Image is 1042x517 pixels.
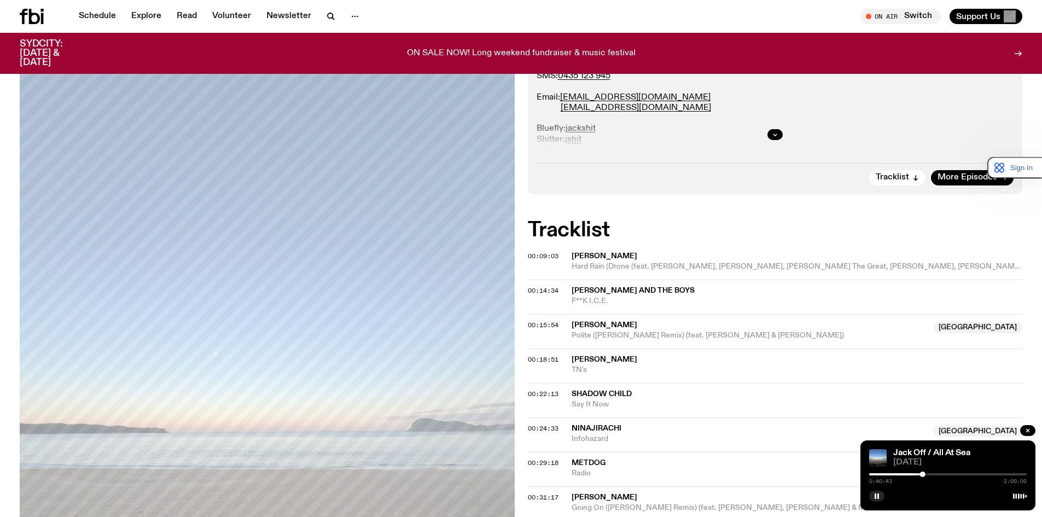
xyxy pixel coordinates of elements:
[572,425,621,432] span: Ninajirachi
[572,356,637,363] span: [PERSON_NAME]
[931,170,1014,185] a: More Episodes
[125,9,168,24] a: Explore
[572,287,695,294] span: [PERSON_NAME] and the Boys
[260,9,318,24] a: Newsletter
[572,390,632,398] span: Shadow Child
[528,460,558,466] button: 00:29:18
[20,39,90,67] h3: SYDCITY: [DATE] & [DATE]
[933,322,1022,333] span: [GEOGRAPHIC_DATA]
[876,173,909,182] span: Tracklist
[950,9,1022,24] button: Support Us
[528,458,558,467] span: 00:29:18
[938,173,997,182] span: More Episodes
[528,288,558,294] button: 00:14:34
[528,495,558,501] button: 00:31:17
[528,390,558,398] span: 00:22:13
[558,72,610,80] a: 0435 123 945
[572,459,606,467] span: Metdog
[528,424,558,433] span: 00:24:33
[560,93,711,102] a: [EMAIL_ADDRESS][DOMAIN_NAME]
[869,170,925,185] button: Tracklist
[528,286,558,295] span: 00:14:34
[572,296,1023,306] span: F**K I.C.E.
[528,391,558,397] button: 00:22:13
[528,426,558,432] button: 00:24:33
[528,253,558,259] button: 00:09:03
[860,9,941,24] button: On AirSwitch
[893,458,1027,467] span: [DATE]
[206,9,258,24] a: Volunteer
[572,252,637,260] span: [PERSON_NAME]
[572,365,1023,375] span: TN's
[869,479,892,484] span: 0:40:43
[572,330,927,341] span: Polite ([PERSON_NAME] Remix) (feat. [PERSON_NAME] & [PERSON_NAME])
[572,468,927,479] span: Radio
[528,252,558,260] span: 00:09:03
[72,9,123,24] a: Schedule
[528,355,558,364] span: 00:18:51
[561,103,711,112] a: [EMAIL_ADDRESS][DOMAIN_NAME]
[528,493,558,502] span: 00:31:17
[528,357,558,363] button: 00:18:51
[572,399,1023,410] span: Say It Now
[572,503,927,513] span: Going On ([PERSON_NAME] Remix) (feat. [PERSON_NAME], [PERSON_NAME] & MC DT)
[933,426,1022,437] span: [GEOGRAPHIC_DATA]
[893,449,970,457] a: Jack Off / All At Sea
[528,322,558,328] button: 00:15:54
[572,262,1023,272] span: Hard Rain (Drone (feat. [PERSON_NAME], [PERSON_NAME], [PERSON_NAME] The Great, [PERSON_NAME], [PE...
[170,9,203,24] a: Read
[956,11,1000,21] span: Support Us
[528,321,558,329] span: 00:15:54
[407,49,636,59] p: ON SALE NOW! Long weekend fundraiser & music festival
[528,220,1023,240] h2: Tracklist
[572,321,637,329] span: [PERSON_NAME]
[572,434,927,444] span: Infohazard
[1004,479,1027,484] span: 2:00:00
[572,493,637,501] span: [PERSON_NAME]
